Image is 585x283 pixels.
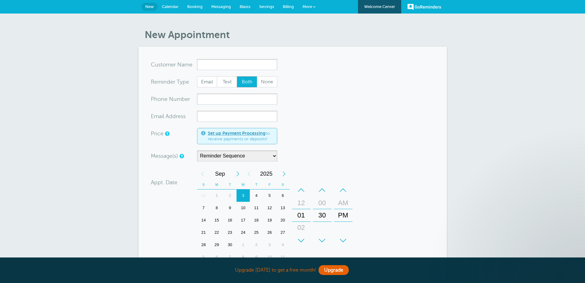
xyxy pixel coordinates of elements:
[210,189,223,202] div: Monday, September 1
[336,197,351,209] div: AM
[263,239,276,251] div: 3
[243,168,254,180] div: Previous Year
[151,96,161,102] span: Pho
[197,180,210,189] th: S
[315,209,330,221] div: 30
[197,214,210,226] div: 14
[197,202,210,214] div: 7
[276,251,290,263] div: Saturday, October 11
[263,189,276,202] div: 5
[263,214,276,226] div: 19
[250,239,263,251] div: Thursday, October 2
[197,214,210,226] div: Sunday, September 14
[240,4,250,9] span: Blasts
[217,76,237,87] label: Text
[237,202,250,214] div: 10
[223,226,237,239] div: Tuesday, September 23
[223,251,237,263] div: Tuesday, October 7
[263,214,276,226] div: Friday, September 19
[151,62,161,67] span: Cus
[237,76,257,87] label: Both
[223,239,237,251] div: 30
[179,154,183,158] a: Simple templates and custom messages will use the reminder schedule set under Settings > Reminder...
[237,226,250,239] div: Wednesday, September 24
[276,202,290,214] div: 13
[237,77,257,87] span: Both
[210,251,223,263] div: 6
[237,251,250,263] div: 8
[250,239,263,251] div: 2
[276,239,290,251] div: Saturday, October 4
[263,251,276,263] div: Friday, October 10
[210,239,223,251] div: Monday, September 29
[294,197,309,209] div: 12
[237,239,250,251] div: Wednesday, October 1
[294,234,309,246] div: 03
[254,168,278,180] span: 2025
[223,189,237,202] div: Tuesday, September 2
[237,214,250,226] div: Wednesday, September 17
[263,180,276,189] th: F
[276,214,290,226] div: Saturday, September 20
[276,214,290,226] div: 20
[210,180,223,189] th: M
[210,189,223,202] div: 1
[187,4,203,9] span: Booking
[151,180,177,185] label: Appt. Date
[250,214,263,226] div: 18
[250,226,263,239] div: 25
[142,3,158,11] a: New
[292,184,311,247] div: Hours
[313,184,332,247] div: Minutes
[197,251,210,263] div: Sunday, October 5
[161,96,177,102] span: ne Nu
[223,189,237,202] div: 2
[211,4,231,9] span: Messaging
[210,202,223,214] div: 8
[263,239,276,251] div: Friday, October 3
[276,189,290,202] div: 6
[250,189,263,202] div: 4
[250,226,263,239] div: Thursday, September 25
[276,202,290,214] div: Saturday, September 13
[250,251,263,263] div: 9
[151,79,189,85] label: Reminder Type
[237,214,250,226] div: 17
[250,202,263,214] div: 11
[223,180,237,189] th: T
[145,4,154,9] span: New
[319,265,349,275] a: Upgrade
[151,153,178,159] label: Message(s)
[197,226,210,239] div: Sunday, September 21
[237,226,250,239] div: 24
[232,168,243,180] div: Next Month
[276,251,290,263] div: 11
[210,239,223,251] div: 29
[217,77,237,87] span: Text
[210,214,223,226] div: Monday, September 15
[336,209,351,221] div: PM
[250,202,263,214] div: Thursday, September 11
[303,4,312,9] span: More
[223,202,237,214] div: Tuesday, September 9
[151,114,162,119] span: Ema
[263,202,276,214] div: 12
[210,251,223,263] div: Monday, October 6
[294,209,309,221] div: 01
[263,251,276,263] div: 10
[210,226,223,239] div: 22
[138,264,447,277] div: Upgrade [DATE] to get a free month!
[197,239,210,251] div: 28
[162,4,179,9] span: Calendar
[197,226,210,239] div: 21
[259,4,274,9] span: Settings
[276,180,290,189] th: S
[250,251,263,263] div: Thursday, October 9
[294,221,309,234] div: 02
[223,226,237,239] div: 23
[250,189,263,202] div: Thursday, September 4
[223,202,237,214] div: 9
[208,168,232,180] span: September
[276,226,290,239] div: 27
[250,180,263,189] th: T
